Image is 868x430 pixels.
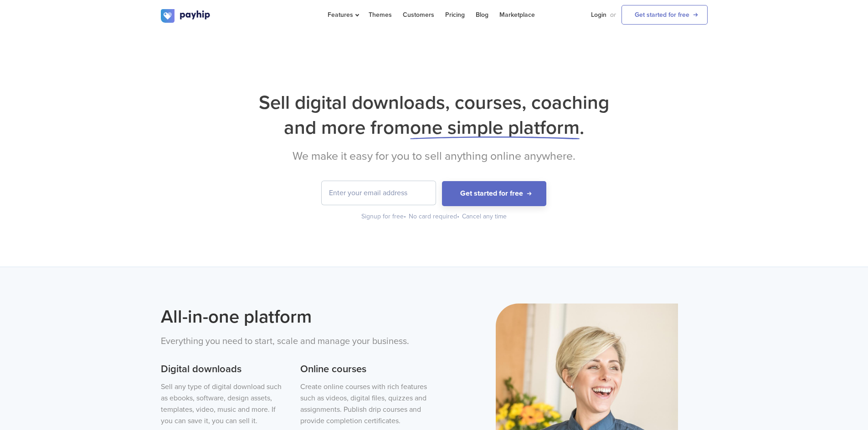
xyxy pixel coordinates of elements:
[161,149,708,163] h2: We make it easy for you to sell anything online anywhere.
[462,212,507,221] div: Cancel any time
[300,362,427,377] h3: Online courses
[457,212,459,220] span: •
[404,212,406,220] span: •
[300,381,427,427] p: Create online courses with rich features such as videos, digital files, quizzes and assignments. ...
[410,116,580,139] span: one simple platform
[161,90,708,140] h1: Sell digital downloads, courses, coaching and more from
[361,212,407,221] div: Signup for free
[161,334,427,349] p: Everything you need to start, scale and manage your business.
[322,181,436,205] input: Enter your email address
[580,116,584,139] span: .
[161,381,288,427] p: Sell any type of digital download such as ebooks, software, design assets, templates, video, musi...
[328,11,358,19] span: Features
[442,181,546,206] button: Get started for free
[409,212,460,221] div: No card required
[161,362,288,377] h3: Digital downloads
[621,5,708,25] a: Get started for free
[161,304,427,330] h2: All-in-one platform
[161,9,211,23] img: logo.svg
